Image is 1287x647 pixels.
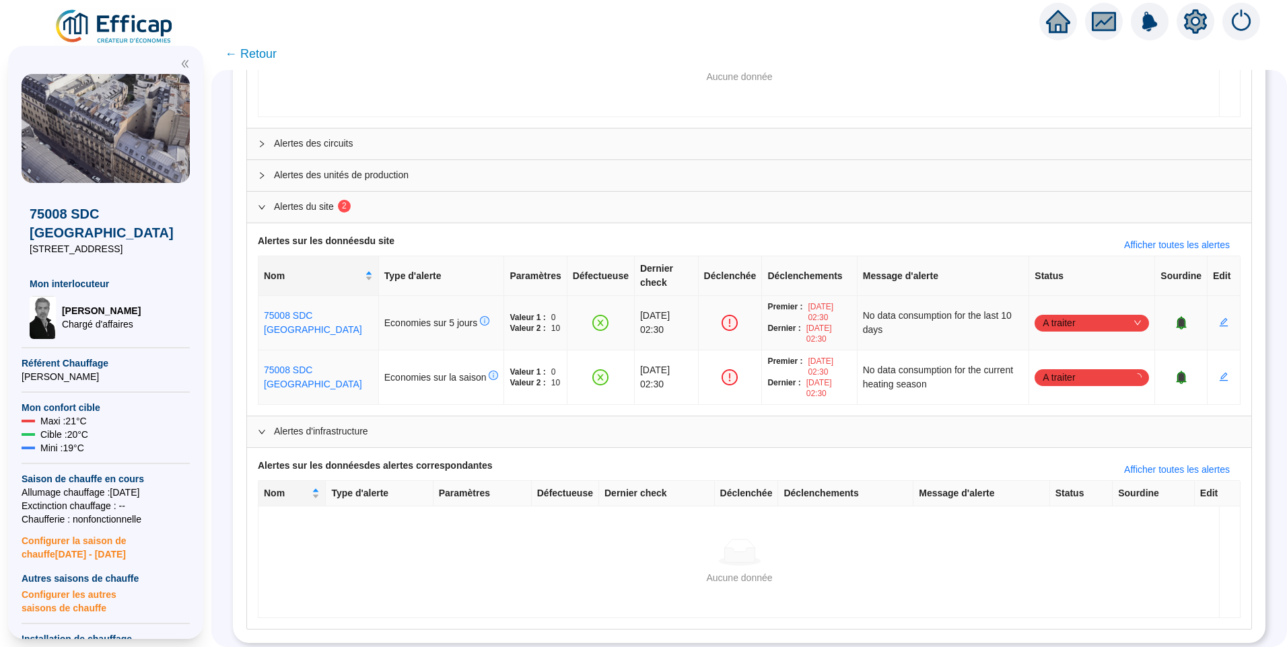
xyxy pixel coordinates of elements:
th: Edit [1208,256,1241,296]
sup: 2 [338,200,351,213]
span: [DATE] 02:30 [808,356,851,377]
span: expanded [258,203,266,211]
th: Edit [1195,481,1241,506]
th: Message d'alerte [858,256,1030,296]
th: Déclenchée [715,481,779,506]
div: Aucune donnée [275,70,1204,84]
span: down [1134,319,1142,327]
img: efficap energie logo [54,8,176,46]
span: Premier : [767,301,802,323]
span: Nom [264,269,362,283]
span: Afficher toutes les alertes [1124,238,1230,252]
span: 0 [551,312,556,323]
div: Alertes des circuits [247,128,1251,159]
span: Nom [264,486,309,500]
span: [DATE] 02:30 [806,377,851,399]
a: 75008 SDC [GEOGRAPHIC_DATA] [264,365,362,389]
span: Alertes sur les données du site [258,234,394,256]
span: Chargé d'affaires [62,317,141,331]
span: Configurer la saison de chauffe [DATE] - [DATE] [22,526,190,561]
th: Sourdine [1113,481,1195,506]
span: Mon interlocuteur [30,277,182,291]
span: Référent Chauffage [22,356,190,370]
span: [DATE] 02:30 [808,301,851,323]
span: double-left [180,59,190,69]
span: info-circle [480,316,489,326]
span: [DATE] 02:30 [806,323,851,344]
span: Afficher toutes les alertes [1124,463,1230,477]
th: Sourdine [1155,256,1208,296]
span: Alertes du site [274,200,1241,214]
th: Dernier check [599,481,715,506]
span: collapsed [258,172,266,180]
th: Nom [258,481,326,506]
th: Type d'alerte [326,481,433,506]
th: Message d'alerte [913,481,1049,506]
span: Chaufferie : non fonctionnelle [22,512,190,526]
span: Saison de chauffe en cours [22,472,190,486]
span: ← Retour [225,44,277,63]
th: Paramètres [433,481,532,506]
span: exclamation-circle [722,369,738,385]
span: setting [1183,9,1208,34]
th: Déclenchements [762,256,857,296]
div: Alertes des unités de production [247,160,1251,191]
th: Dernier check [635,256,699,296]
a: 75008 SDC [GEOGRAPHIC_DATA] [264,310,362,335]
span: bell [1175,371,1188,384]
img: Chargé d'affaires [30,296,57,339]
span: Dernier : [767,323,800,344]
th: Nom [258,256,379,296]
span: Economies sur la saison [384,372,499,383]
span: bell [1175,316,1188,330]
span: A traiter [1043,367,1141,387]
span: Autres saisons de chauffe [22,572,190,585]
span: Exctinction chauffage : -- [22,499,190,512]
span: Valeur 1 : [510,312,545,323]
span: [STREET_ADDRESS] [30,242,182,256]
span: Valeur 2 : [510,377,545,388]
span: [DATE] 02:30 [640,310,670,335]
span: Valeur 2 : [510,323,545,334]
div: Alertes du site2 [247,192,1251,223]
span: [PERSON_NAME] [22,370,190,383]
span: fund [1092,9,1116,34]
span: [PERSON_NAME] [62,304,141,317]
th: Type d'alerte [379,256,505,296]
span: exclamation-circle [722,315,738,331]
th: Paramètres [504,256,567,296]
span: Alertes d'infrastructure [274,424,1241,439]
span: Economies sur 5 jours [384,317,489,328]
span: Alertes sur les données des alertes correspondantes [258,459,493,480]
span: Alertes des unités de production [274,168,1241,182]
span: Cible : 20 °C [40,428,88,441]
span: Mini : 19 °C [40,441,84,455]
span: 10 [551,377,560,388]
span: edit [1219,317,1228,327]
span: 0 [551,367,556,377]
span: 75008 SDC [GEOGRAPHIC_DATA] [30,204,182,242]
span: Dernier : [767,377,800,399]
th: Déclenchements [778,481,913,506]
span: [DATE] 02:30 [640,365,670,389]
th: Status [1050,481,1113,506]
span: edit [1219,372,1228,381]
span: Mon confort cible [22,401,190,414]
span: Maxi : 21 °C [40,414,87,428]
span: No data consumption for the current heating season [863,363,1024,391]
span: Valeur 1 : [510,367,545,377]
span: loading [1134,373,1142,381]
span: Allumage chauffage : [DATE] [22,486,190,499]
span: close-circle [592,369,608,385]
span: Installation de chauffage [22,632,190,646]
button: Afficher toutes les alertes [1113,234,1241,256]
span: Alertes des circuits [274,137,1241,151]
span: 10 [551,323,560,334]
span: expanded [258,428,266,436]
th: Défectueuse [532,481,599,506]
div: Aucune donnée [275,571,1204,585]
span: info-circle [489,371,498,380]
button: Afficher toutes les alertes [1113,459,1241,480]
